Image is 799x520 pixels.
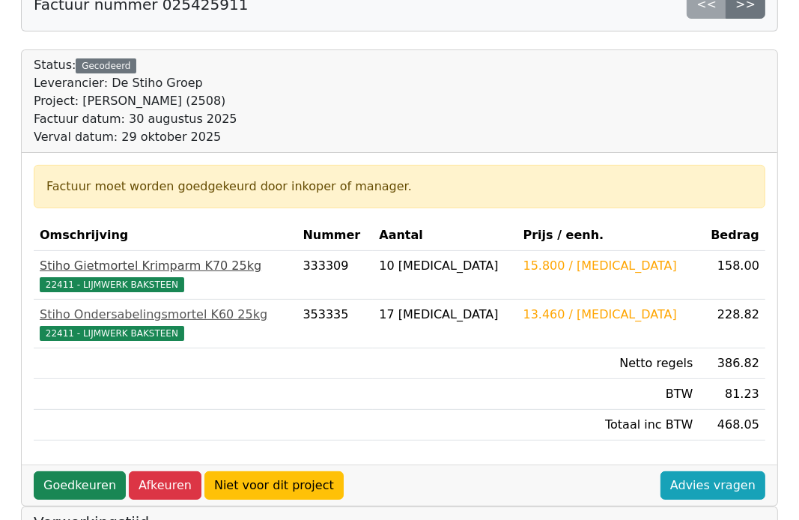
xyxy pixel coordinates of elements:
[40,257,291,293] a: Stiho Gietmortel Krimparm K70 25kg22411 - LIJMWERK BAKSTEEN
[379,257,511,275] div: 10 [MEDICAL_DATA]
[297,300,373,348] td: 353335
[34,110,237,128] div: Factuur datum: 30 augustus 2025
[379,306,511,324] div: 17 [MEDICAL_DATA]
[34,220,297,251] th: Omschrijving
[34,128,237,146] div: Verval datum: 29 oktober 2025
[297,251,373,300] td: 333309
[34,56,237,146] div: Status:
[517,220,699,251] th: Prijs / eenh.
[34,74,237,92] div: Leverancier: De Stiho Groep
[699,300,765,348] td: 228.82
[204,471,344,500] a: Niet voor dit project
[129,471,201,500] a: Afkeuren
[517,410,699,441] td: Totaal inc BTW
[699,348,765,379] td: 386.82
[523,306,693,324] div: 13.460 / [MEDICAL_DATA]
[46,178,753,196] div: Factuur moet worden goedgekeurd door inkoper of manager.
[517,379,699,410] td: BTW
[699,251,765,300] td: 158.00
[40,306,291,324] div: Stiho Ondersabelingsmortel K60 25kg
[34,92,237,110] div: Project: [PERSON_NAME] (2508)
[34,471,126,500] a: Goedkeuren
[699,220,765,251] th: Bedrag
[40,257,291,275] div: Stiho Gietmortel Krimparm K70 25kg
[660,471,765,500] a: Advies vragen
[699,410,765,441] td: 468.05
[40,277,184,292] span: 22411 - LIJMWERK BAKSTEEN
[699,379,765,410] td: 81.23
[40,306,291,342] a: Stiho Ondersabelingsmortel K60 25kg22411 - LIJMWERK BAKSTEEN
[517,348,699,379] td: Netto regels
[523,257,693,275] div: 15.800 / [MEDICAL_DATA]
[40,326,184,341] span: 22411 - LIJMWERK BAKSTEEN
[76,58,136,73] div: Gecodeerd
[297,220,373,251] th: Nummer
[373,220,517,251] th: Aantal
